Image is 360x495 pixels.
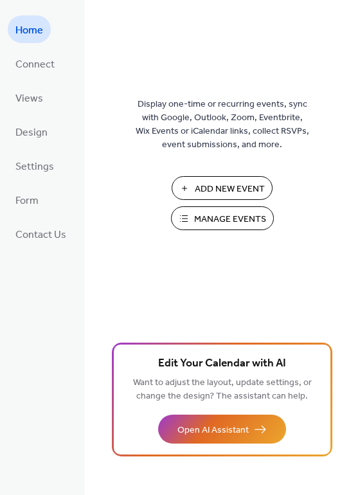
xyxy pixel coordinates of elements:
span: Manage Events [194,213,266,226]
a: Settings [8,152,62,179]
span: Connect [15,55,55,75]
span: Open AI Assistant [177,424,249,437]
span: Form [15,191,39,211]
span: Home [15,21,43,40]
span: Want to adjust the layout, update settings, or change the design? The assistant can help. [133,374,312,405]
a: Design [8,118,55,145]
span: Design [15,123,48,143]
a: Form [8,186,46,213]
button: Add New Event [172,176,273,200]
a: Connect [8,50,62,77]
a: Contact Us [8,220,74,248]
button: Manage Events [171,206,274,230]
span: Display one-time or recurring events, sync with Google, Outlook, Zoom, Eventbrite, Wix Events or ... [136,98,309,152]
span: Add New Event [195,183,265,196]
a: Home [8,15,51,43]
span: Views [15,89,43,109]
a: Views [8,84,51,111]
span: Settings [15,157,54,177]
span: Edit Your Calendar with AI [158,355,286,373]
button: Open AI Assistant [158,415,286,444]
span: Contact Us [15,225,66,245]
